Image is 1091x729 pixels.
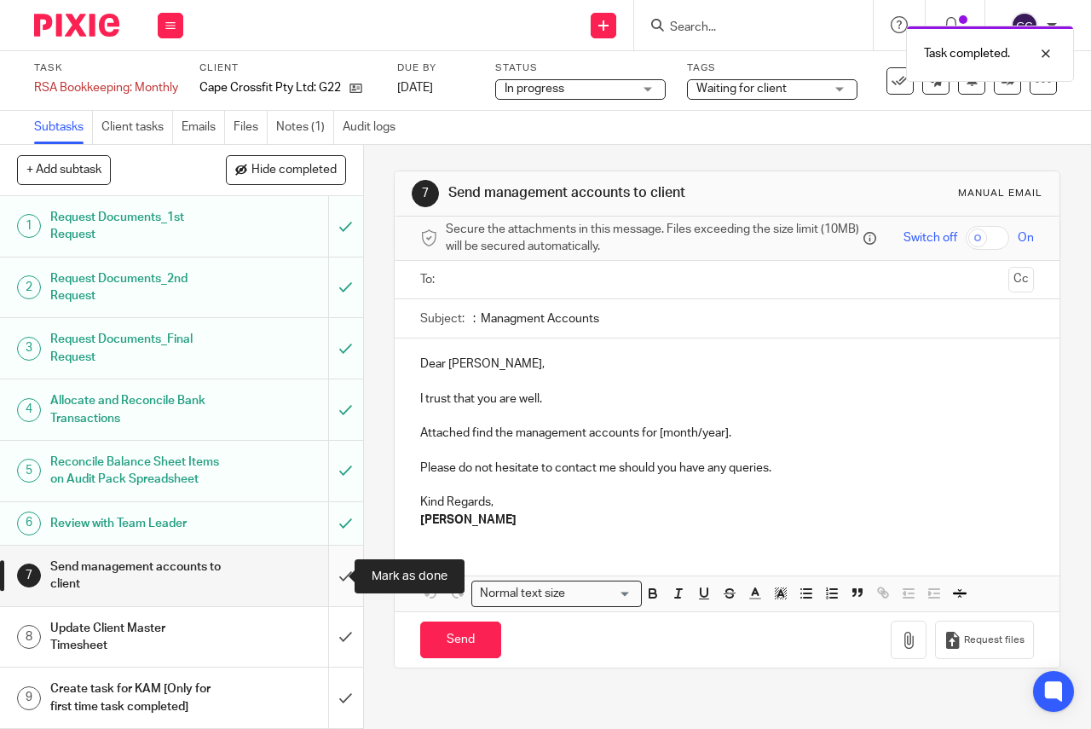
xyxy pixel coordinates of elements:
[397,61,474,75] label: Due by
[17,337,41,361] div: 3
[420,460,1034,477] p: Please do not hesitate to contact me should you have any queries.
[1008,267,1034,292] button: Cc
[420,494,1034,511] p: Kind Regards,
[446,221,859,256] span: Secure the attachments in this message. Files exceeding the size limit (10MB) will be secured aut...
[50,266,224,310] h1: Request Documents_2nd Request
[17,686,41,710] div: 9
[50,449,224,493] h1: Reconcile Balance Sheet Items on Audit Pack Spreadsheet
[17,275,41,299] div: 2
[50,554,224,598] h1: Send management accounts to client
[17,625,41,649] div: 8
[17,512,41,535] div: 6
[199,79,341,96] p: Cape Crossfit Pty Ltd: G2295
[199,61,376,75] label: Client
[397,82,433,94] span: [DATE]
[903,229,957,246] span: Switch off
[935,621,1034,659] button: Request files
[276,111,334,144] a: Notes (1)
[420,271,439,288] label: To:
[412,180,439,207] div: 7
[448,184,764,202] h1: Send management accounts to client
[234,111,268,144] a: Files
[420,391,1034,408] p: I trust that you are well.
[101,111,173,144] a: Client tasks
[420,622,501,658] input: Send
[420,310,465,327] label: Subject:
[182,111,225,144] a: Emails
[1018,229,1034,246] span: On
[471,581,642,607] div: Search for option
[570,585,632,603] input: Search for option
[251,164,337,177] span: Hide completed
[50,388,224,431] h1: Allocate and Reconcile Bank Transactions
[420,425,1034,442] p: Attached find the management accounts for [month/year].
[50,327,224,370] h1: Request Documents_Final Request
[17,459,41,483] div: 5
[958,187,1042,200] div: Manual email
[17,398,41,422] div: 4
[343,111,404,144] a: Audit logs
[420,356,1034,373] p: Dear [PERSON_NAME],
[696,83,787,95] span: Waiting for client
[50,511,224,536] h1: Review with Team Leader
[50,616,224,659] h1: Update Client Master Timesheet
[476,585,569,603] span: Normal text size
[495,61,666,75] label: Status
[34,111,93,144] a: Subtasks
[420,514,517,526] strong: [PERSON_NAME]
[17,214,41,238] div: 1
[34,61,178,75] label: Task
[50,676,224,720] h1: Create task for KAM [Only for first time task completed]
[964,634,1025,647] span: Request files
[50,205,224,248] h1: Request Documents_1st Request
[17,155,111,184] button: + Add subtask
[17,564,41,587] div: 7
[1011,12,1038,39] img: svg%3E
[924,45,1010,62] p: Task completed.
[34,14,119,37] img: Pixie
[34,79,178,96] div: RSA Bookkeeping: Monthly
[505,83,564,95] span: In progress
[226,155,346,184] button: Hide completed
